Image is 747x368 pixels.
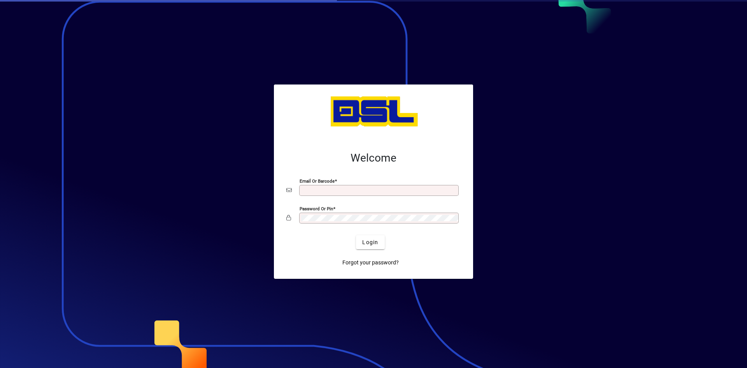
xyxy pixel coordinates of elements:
[300,206,333,211] mat-label: Password or Pin
[356,235,384,249] button: Login
[286,151,461,165] h2: Welcome
[300,178,335,184] mat-label: Email or Barcode
[362,238,378,247] span: Login
[342,259,399,267] span: Forgot your password?
[339,255,402,269] a: Forgot your password?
